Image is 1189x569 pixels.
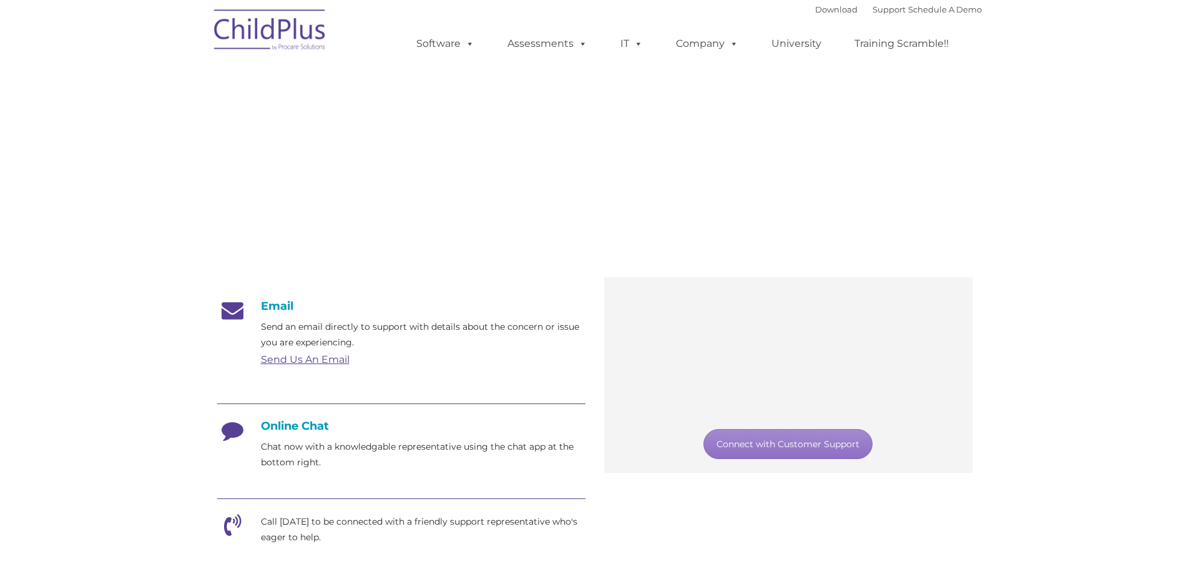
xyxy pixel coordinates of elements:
a: Assessments [495,31,600,56]
a: Schedule A Demo [908,4,982,14]
a: University [759,31,834,56]
p: Send an email directly to support with details about the concern or issue you are experiencing. [261,319,585,350]
img: ChildPlus by Procare Solutions [208,1,333,63]
a: Company [663,31,751,56]
a: Download [815,4,858,14]
a: Training Scramble!! [842,31,961,56]
a: IT [608,31,655,56]
a: Support [873,4,906,14]
p: Chat now with a knowledgable representative using the chat app at the bottom right. [261,439,585,470]
p: Call [DATE] to be connected with a friendly support representative who's eager to help. [261,514,585,545]
a: Software [404,31,487,56]
font: | [815,4,982,14]
a: Send Us An Email [261,354,350,365]
h4: Online Chat [217,419,585,433]
a: Connect with Customer Support [703,429,873,459]
h4: Email [217,299,585,313]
